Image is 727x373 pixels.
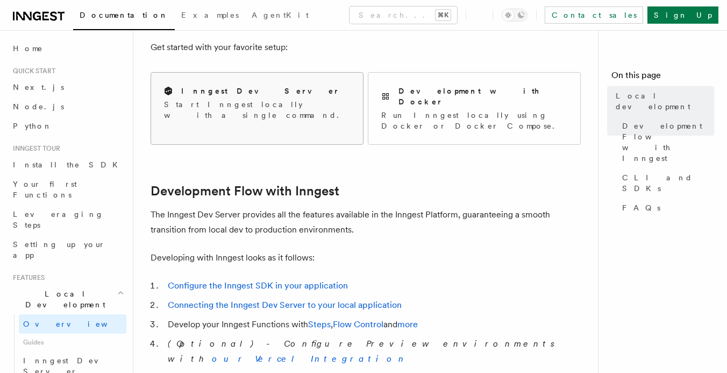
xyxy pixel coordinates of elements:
[308,319,331,329] a: Steps
[9,174,126,205] a: Your first Functions
[9,97,126,116] a: Node.js
[212,354,408,364] a: our Vercel Integration
[19,314,126,334] a: Overview
[9,144,60,153] span: Inngest tour
[151,184,339,199] a: Development Flow with Inngest
[9,39,126,58] a: Home
[611,86,714,116] a: Local development
[151,40,581,55] p: Get started with your favorite setup:
[616,90,714,112] span: Local development
[13,180,77,199] span: Your first Functions
[9,288,117,310] span: Local Development
[80,11,168,19] span: Documentation
[13,122,52,130] span: Python
[9,67,55,75] span: Quick start
[13,43,43,54] span: Home
[502,9,528,22] button: Toggle dark mode
[9,116,126,136] a: Python
[13,160,124,169] span: Install the SDK
[618,198,714,217] a: FAQs
[398,86,567,107] h2: Development with Docker
[13,210,104,229] span: Leveraging Steps
[175,3,245,29] a: Examples
[252,11,309,19] span: AgentKit
[647,6,718,24] a: Sign Up
[545,6,643,24] a: Contact sales
[13,240,105,259] span: Setting up your app
[151,72,364,145] a: Inngest Dev ServerStart Inngest locally with a single command.
[436,10,451,20] kbd: ⌘K
[9,273,45,282] span: Features
[165,317,581,332] li: Develop your Inngest Functions with , and
[151,207,581,237] p: The Inngest Dev Server provides all the features available in the Inngest Platform, guaranteeing ...
[368,72,581,145] a: Development with DockerRun Inngest locally using Docker or Docker Compose.
[381,110,567,131] p: Run Inngest locally using Docker or Docker Compose.
[333,319,383,329] a: Flow Control
[151,250,581,265] p: Developing with Inngest looks as it follows:
[168,300,402,310] a: Connecting the Inngest Dev Server to your local application
[181,11,239,19] span: Examples
[611,69,714,86] h4: On this page
[168,339,561,364] em: (Optional) - Configure Preview environments with
[168,280,348,291] a: Configure the Inngest SDK in your application
[23,320,134,328] span: Overview
[13,102,64,111] span: Node.js
[73,3,175,30] a: Documentation
[245,3,315,29] a: AgentKit
[9,155,126,174] a: Install the SDK
[9,284,126,314] button: Local Development
[9,235,126,265] a: Setting up your app
[9,205,126,235] a: Leveraging Steps
[622,202,660,213] span: FAQs
[397,319,418,329] a: more
[350,6,457,24] button: Search...⌘K
[19,334,126,351] span: Guides
[618,168,714,198] a: CLI and SDKs
[622,172,714,194] span: CLI and SDKs
[618,116,714,168] a: Development Flow with Inngest
[164,99,350,121] p: Start Inngest locally with a single command.
[9,78,126,97] a: Next.js
[181,86,340,96] h2: Inngest Dev Server
[13,83,64,92] span: Next.js
[622,121,714,164] span: Development Flow with Inngest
